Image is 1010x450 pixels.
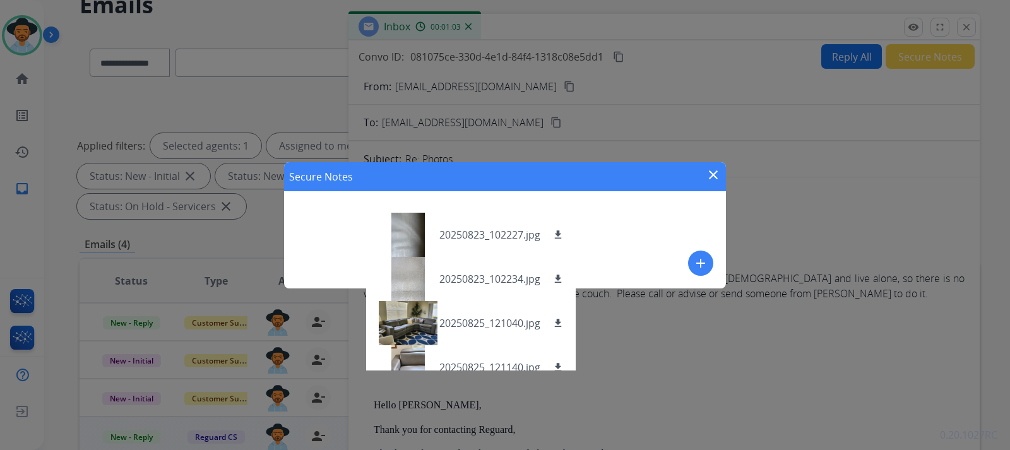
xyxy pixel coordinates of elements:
p: 0.20.1027RC [940,427,997,442]
mat-icon: download [552,317,564,329]
p: 20250825_121140.jpg [439,360,540,375]
p: 20250825_121040.jpg [439,316,540,331]
mat-icon: download [552,229,564,240]
h1: Secure Notes [289,169,353,184]
mat-icon: download [552,362,564,373]
p: 20250823_102234.jpg [439,271,540,287]
mat-icon: add [693,256,708,271]
mat-icon: download [552,273,564,285]
mat-icon: close [706,167,721,182]
p: 20250823_102227.jpg [439,227,540,242]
